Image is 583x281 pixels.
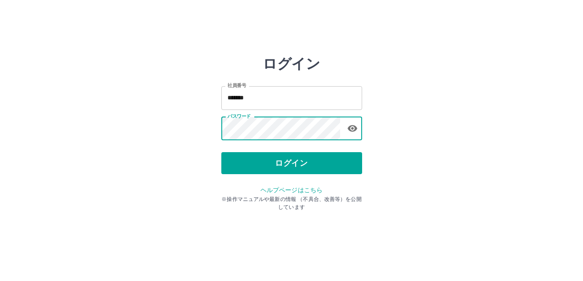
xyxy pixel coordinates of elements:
[221,152,362,174] button: ログイン
[227,113,251,120] label: パスワード
[227,82,246,89] label: 社員番号
[263,55,320,72] h2: ログイン
[221,195,362,211] p: ※操作マニュアルや最新の情報 （不具合、改善等）を公開しています
[260,186,323,193] a: ヘルプページはこちら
